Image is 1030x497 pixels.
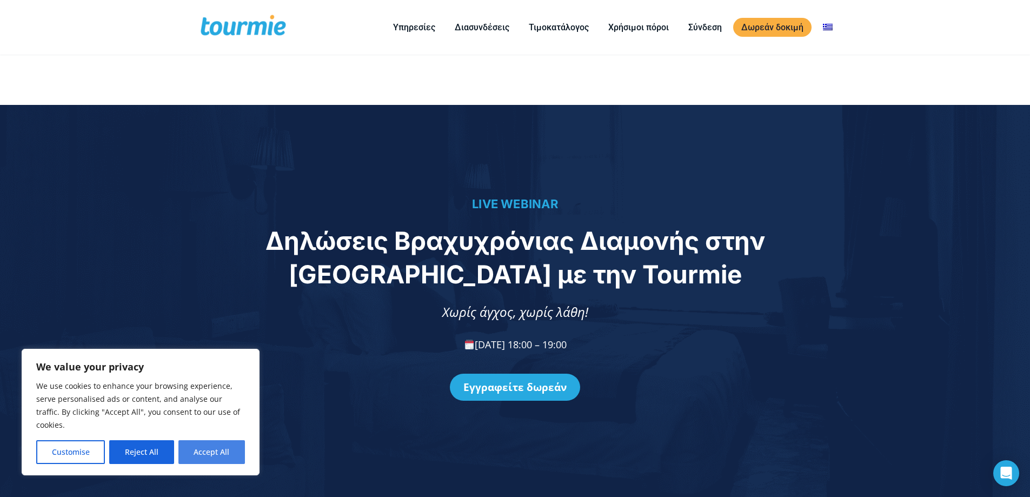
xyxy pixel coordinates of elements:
[463,338,567,351] span: [DATE] 18:00 – 19:00
[385,21,443,34] a: Υπηρεσίες
[36,360,245,373] p: We value your privacy
[109,440,174,464] button: Reject All
[733,18,812,37] a: Δωρεάν δοκιμή
[265,226,765,289] span: Δηλώσεις Βραχυχρόνιας Διαμονής στην [GEOGRAPHIC_DATA] με την Tourmie
[447,21,517,34] a: Διασυνδέσεις
[36,380,245,432] p: We use cookies to enhance your browsing experience, serve personalised ads or content, and analys...
[521,21,597,34] a: Τιμοκατάλογος
[298,44,341,56] span: Τηλέφωνο
[450,374,580,401] a: Εγγραφείτε δωρεάν
[472,197,558,211] span: LIVE WEBINAR
[993,460,1019,486] div: Open Intercom Messenger
[178,440,245,464] button: Accept All
[600,21,677,34] a: Χρήσιμοι πόροι
[680,21,730,34] a: Σύνδεση
[442,303,588,321] span: Χωρίς άγχος, χωρίς λάθη!
[36,440,105,464] button: Customise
